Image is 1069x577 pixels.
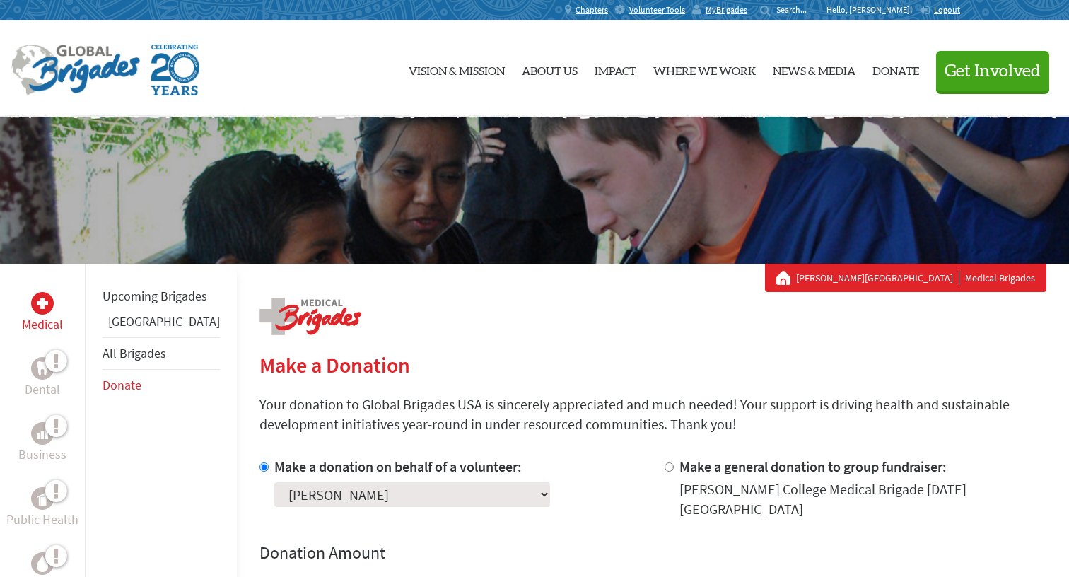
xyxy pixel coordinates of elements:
[103,281,220,312] li: Upcoming Brigades
[37,555,48,571] img: Water
[18,445,66,465] p: Business
[679,479,1047,519] div: [PERSON_NAME] College Medical Brigade [DATE] [GEOGRAPHIC_DATA]
[706,4,747,16] span: MyBrigades
[259,542,1046,564] h4: Donation Amount
[945,63,1041,80] span: Get Involved
[409,32,505,105] a: Vision & Mission
[11,45,140,95] img: Global Brigades Logo
[31,357,54,380] div: Dental
[108,313,220,330] a: [GEOGRAPHIC_DATA]
[25,380,60,400] p: Dental
[934,4,960,15] span: Logout
[595,32,636,105] a: Impact
[653,32,756,105] a: Where We Work
[6,510,78,530] p: Public Health
[103,288,207,304] a: Upcoming Brigades
[6,487,78,530] a: Public HealthPublic Health
[25,357,60,400] a: DentalDental
[919,4,960,16] a: Logout
[103,377,141,393] a: Donate
[629,4,685,16] span: Volunteer Tools
[259,298,361,335] img: logo-medical.png
[776,271,1035,285] div: Medical Brigades
[22,315,63,334] p: Medical
[796,271,959,285] a: [PERSON_NAME][GEOGRAPHIC_DATA]
[576,4,608,16] span: Chapters
[679,457,947,475] label: Make a general donation to group fundraiser:
[22,292,63,334] a: MedicalMedical
[37,428,48,439] img: Business
[522,32,578,105] a: About Us
[103,337,220,370] li: All Brigades
[259,395,1046,434] p: Your donation to Global Brigades USA is sincerely appreciated and much needed! Your support is dr...
[37,491,48,506] img: Public Health
[18,422,66,465] a: BusinessBusiness
[103,312,220,337] li: Panama
[151,45,199,95] img: Global Brigades Celebrating 20 Years
[31,487,54,510] div: Public Health
[37,298,48,309] img: Medical
[31,552,54,575] div: Water
[773,32,855,105] a: News & Media
[826,4,919,16] p: Hello, [PERSON_NAME]!
[936,51,1049,91] button: Get Involved
[872,32,919,105] a: Donate
[37,361,48,375] img: Dental
[274,457,522,475] label: Make a donation on behalf of a volunteer:
[31,422,54,445] div: Business
[103,345,166,361] a: All Brigades
[103,370,220,401] li: Donate
[31,292,54,315] div: Medical
[259,352,1046,378] h2: Make a Donation
[776,4,817,15] input: Search...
